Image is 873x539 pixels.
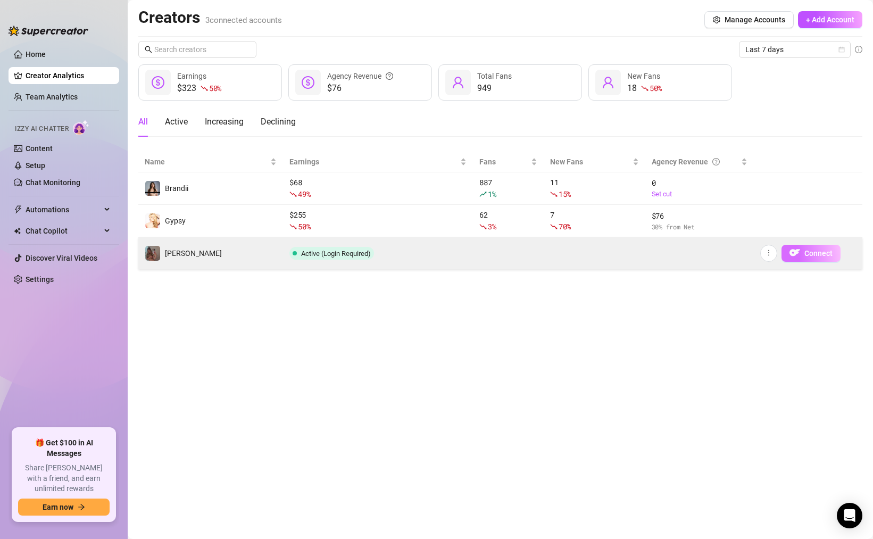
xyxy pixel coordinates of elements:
img: Gypsy [145,213,160,228]
div: 11 [550,177,639,200]
a: Chat Monitoring [26,178,80,187]
span: 50 % [650,83,662,93]
h2: Creators [138,7,282,28]
button: Manage Accounts [704,11,794,28]
img: AI Chatter [73,120,89,135]
span: user [452,76,464,89]
button: OFConnect [781,245,841,262]
th: Name [138,152,283,172]
img: Chat Copilot [14,227,21,235]
a: Settings [26,275,54,284]
span: Manage Accounts [725,15,785,24]
div: 18 [627,82,662,95]
a: Setup [26,161,45,170]
span: Fans [479,156,529,168]
span: Earnings [177,72,206,80]
span: $76 [327,82,393,95]
span: Total Fans [477,72,512,80]
span: fall [201,85,208,92]
a: Content [26,144,53,153]
div: 887 [479,177,537,200]
div: Agency Revenue [327,70,393,82]
span: dollar-circle [302,76,314,89]
span: New Fans [550,156,630,168]
span: [PERSON_NAME] [165,249,222,258]
button: + Add Account [798,11,862,28]
span: 15 % [559,189,571,199]
span: fall [641,85,648,92]
div: $323 [177,82,221,95]
div: Increasing [205,115,244,128]
span: Active (Login Required) [301,250,371,258]
span: question-circle [712,156,720,168]
div: All [138,115,148,128]
span: 70 % [559,221,571,231]
span: rise [479,190,487,198]
div: 949 [477,82,512,95]
span: New Fans [627,72,660,80]
span: Share [PERSON_NAME] with a friend, and earn unlimited rewards [18,463,110,494]
span: more [765,249,772,256]
span: calendar [838,46,845,53]
span: + Add Account [806,15,854,24]
img: logo-BBDzfeDw.svg [9,26,88,36]
a: Team Analytics [26,93,78,101]
span: 3 connected accounts [205,15,282,25]
span: fall [479,223,487,230]
span: arrow-right [78,503,85,511]
input: Search creators [154,44,242,55]
span: Brandii [165,184,188,193]
th: Fans [473,152,544,172]
span: thunderbolt [14,205,22,214]
span: dollar-circle [152,76,164,89]
span: setting [713,16,720,23]
span: Connect [804,249,833,258]
button: Earn nowarrow-right [18,499,110,516]
div: 7 [550,209,639,233]
span: Automations [26,201,101,218]
a: Discover Viral Videos [26,254,97,262]
span: Chat Copilot [26,222,101,239]
span: Earn now [43,503,73,511]
span: 49 % [298,189,310,199]
span: fall [289,223,297,230]
span: fall [289,190,297,198]
span: fall [550,223,558,230]
span: 30 % from Net [652,222,747,232]
a: Creator Analytics [26,67,111,84]
span: Earnings [289,156,458,168]
img: Brandii [145,181,160,196]
span: 1 % [488,189,496,199]
span: search [145,46,152,53]
div: $ 68 [289,177,467,200]
span: Gypsy [165,217,186,225]
span: 50 % [298,221,310,231]
div: Open Intercom Messenger [837,503,862,528]
span: 3 % [488,221,496,231]
span: Izzy AI Chatter [15,124,69,134]
div: Active [165,115,188,128]
img: SAMANTHA [145,246,160,261]
span: user [602,76,614,89]
span: info-circle [855,46,862,53]
div: Agency Revenue [652,156,739,168]
span: Name [145,156,268,168]
div: 0 [652,177,747,200]
span: 🎁 Get $100 in AI Messages [18,438,110,459]
span: 50 % [209,83,221,93]
div: $ 255 [289,209,467,233]
img: OF [789,247,800,258]
th: New Fans [544,152,645,172]
th: Earnings [283,152,473,172]
div: 62 [479,209,537,233]
a: Set cut [652,189,747,200]
span: $ 76 [652,210,747,222]
span: fall [550,190,558,198]
span: Last 7 days [745,42,844,57]
span: question-circle [386,70,393,82]
div: Declining [261,115,296,128]
a: Home [26,50,46,59]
